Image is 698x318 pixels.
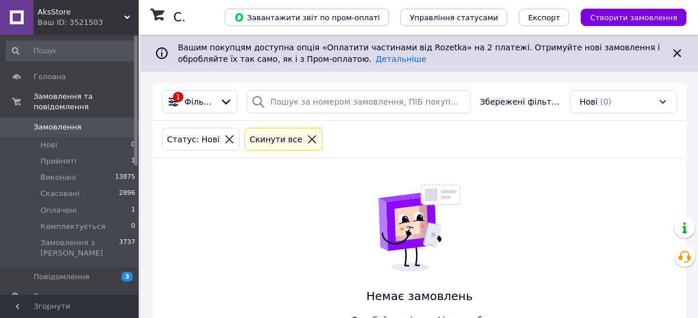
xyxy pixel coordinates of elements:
[34,272,90,282] span: Повідомлення
[119,188,135,199] span: 2896
[34,291,107,302] span: Товари та послуги
[173,10,291,24] h1: Список замовлень
[225,9,389,26] button: Завантажити звіт по пром-оплаті
[40,205,77,216] span: Оплачені
[247,133,305,146] div: Cкинути все
[34,91,139,112] span: Замовлення та повідомлення
[40,238,119,258] span: Замовлення з [PERSON_NAME]
[247,90,471,113] input: Пошук за номером замовлення, ПІБ покупця, номером телефону, Email, номером накладної
[569,12,686,21] a: Створити замовлення
[40,172,76,183] span: Виконані
[234,12,380,23] span: Завантажити звіт по пром-оплаті
[40,221,105,232] span: Комплектується
[121,272,133,282] span: 3
[131,140,135,150] span: 0
[410,13,498,22] span: Управління статусами
[400,9,507,26] button: Управління статусами
[600,97,611,106] span: (0)
[131,205,135,216] span: 1
[519,9,570,26] button: Експорт
[115,172,135,183] span: 13875
[40,188,80,199] span: Скасовані
[131,156,135,167] span: 1
[581,9,686,26] button: Створити замовлення
[165,133,222,146] div: Статус: Нові
[6,40,136,61] input: Пошук
[184,96,215,108] span: Фільтри
[376,54,426,64] a: Детальніше
[40,140,57,150] span: Нові
[131,221,135,232] span: 0
[119,238,135,258] span: 3737
[34,122,81,132] span: Замовлення
[343,288,496,305] span: Немає замовлень
[38,17,139,28] div: Ваш ID: 3521503
[40,156,76,167] span: Прийняті
[178,43,660,64] span: Вашим покупцям доступна опція «Оплатити частинами від Rozetka» на 2 платежі. Отримуйте нові замов...
[528,13,560,22] span: Експорт
[480,96,561,108] span: Збережені фільтри:
[34,72,66,82] span: Головна
[38,7,124,17] span: AksStore
[590,13,677,22] span: Створити замовлення
[580,96,597,108] span: Нові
